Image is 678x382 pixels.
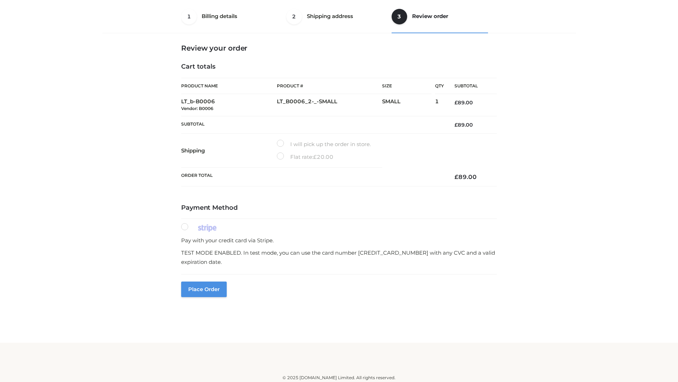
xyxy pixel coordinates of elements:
th: Qty [435,78,444,94]
label: Flat rate: [277,152,333,162]
bdi: 89.00 [454,99,473,106]
td: LT_B0006_2-_-SMALL [277,94,382,116]
th: Size [382,78,432,94]
bdi: 89.00 [454,122,473,128]
small: Vendor: B0006 [181,106,213,111]
h4: Cart totals [181,63,497,71]
span: £ [454,122,458,128]
th: Product # [277,78,382,94]
span: £ [454,99,458,106]
p: TEST MODE ENABLED. In test mode, you can use the card number [CREDIT_CARD_NUMBER] with any CVC an... [181,248,497,266]
p: Pay with your credit card via Stripe. [181,236,497,245]
h3: Review your order [181,44,497,52]
bdi: 89.00 [454,173,477,180]
th: Order Total [181,168,444,186]
th: Product Name [181,78,277,94]
td: LT_b-B0006 [181,94,277,116]
th: Shipping [181,134,277,168]
span: £ [454,173,458,180]
td: SMALL [382,94,435,116]
th: Subtotal [444,78,497,94]
td: 1 [435,94,444,116]
label: I will pick up the order in store. [277,140,371,149]
span: £ [313,154,317,160]
bdi: 20.00 [313,154,333,160]
h4: Payment Method [181,204,497,212]
th: Subtotal [181,116,444,133]
button: Place order [181,282,227,297]
div: © 2025 [DOMAIN_NAME] Limited. All rights reserved. [105,374,573,381]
